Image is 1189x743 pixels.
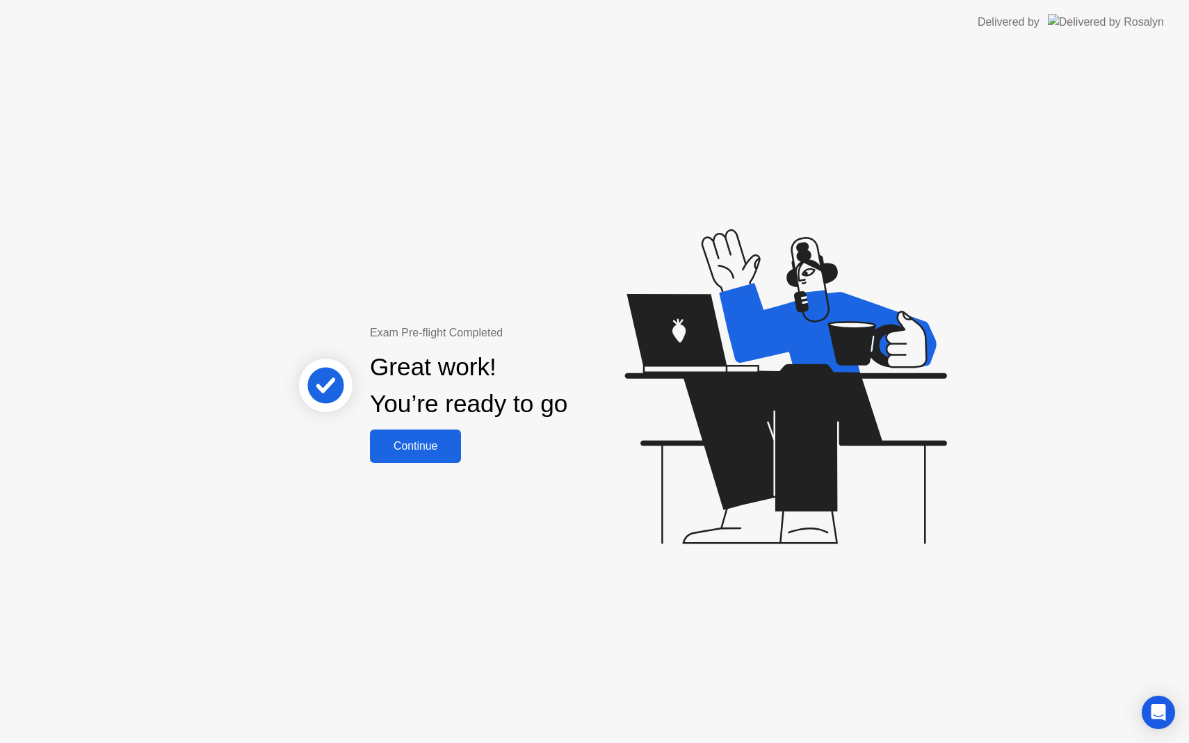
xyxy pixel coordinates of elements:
[1142,696,1175,729] div: Open Intercom Messenger
[370,349,567,423] div: Great work! You’re ready to go
[1048,14,1164,30] img: Delivered by Rosalyn
[370,325,657,341] div: Exam Pre-flight Completed
[370,430,461,463] button: Continue
[374,440,457,452] div: Continue
[978,14,1040,31] div: Delivered by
